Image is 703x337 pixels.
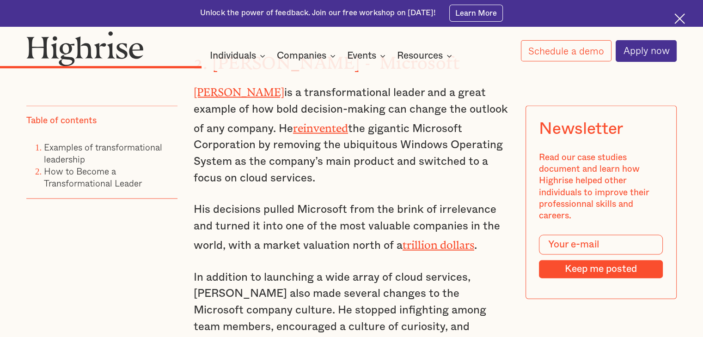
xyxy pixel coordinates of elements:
[277,50,338,61] div: Companies
[210,50,268,61] div: Individuals
[521,40,611,61] a: Schedule a demo
[194,202,509,254] p: His decisions pulled Microsoft from the brink of irrelevance and turned it into one of the most v...
[194,82,509,187] p: is a transformational leader and a great example of how bold decision-making can change the outlo...
[397,50,455,61] div: Resources
[44,139,162,165] a: Examples of transformational leadership
[44,164,142,189] a: How to Become a Transformational Leader
[397,50,443,61] div: Resources
[26,114,97,126] div: Table of contents
[674,13,685,24] img: Cross icon
[194,86,284,93] a: [PERSON_NAME]
[539,119,623,138] div: Newsletter
[539,151,663,222] div: Read our case studies document and learn how Highrise helped other individuals to improve their p...
[293,122,348,129] a: reinvented
[26,31,144,66] img: Highrise logo
[539,235,663,278] form: Modal Form
[539,259,663,278] input: Keep me posted
[347,50,388,61] div: Events
[616,40,677,62] a: Apply now
[210,50,256,61] div: Individuals
[403,239,474,246] a: trillion dollars
[347,50,376,61] div: Events
[200,8,436,18] div: Unlock the power of feedback. Join our free workshop on [DATE]!
[449,5,503,21] a: Learn More
[539,235,663,254] input: Your e-mail
[277,50,326,61] div: Companies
